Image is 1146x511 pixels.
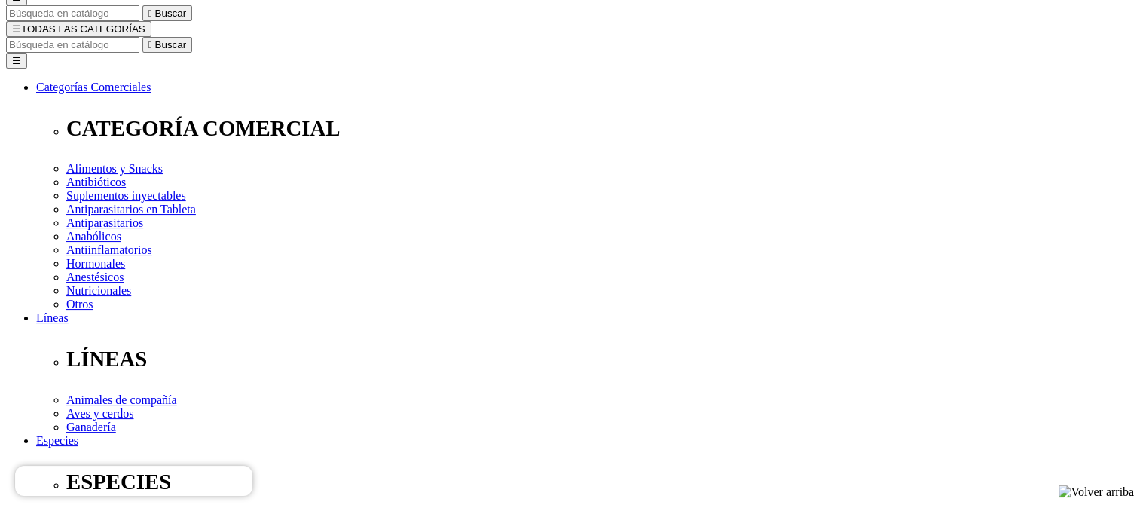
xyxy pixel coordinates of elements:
[148,8,152,19] i: 
[15,466,252,496] iframe: Brevo live chat
[142,5,192,21] button:  Buscar
[148,39,152,50] i: 
[6,37,139,53] input: Buscar
[66,189,186,202] a: Suplementos inyectables
[6,53,27,69] button: ☰
[36,311,69,324] a: Líneas
[142,37,192,53] button:  Buscar
[66,257,125,270] a: Hormonales
[12,23,21,35] span: ☰
[66,284,131,297] a: Nutricionales
[66,421,116,433] a: Ganadería
[66,347,1140,372] p: LÍNEAS
[66,393,177,406] a: Animales de compañía
[66,176,126,188] a: Antibióticos
[36,434,78,447] a: Especies
[66,230,121,243] a: Anabólicos
[66,470,1140,494] p: ESPECIES
[66,116,1140,141] p: CATEGORÍA COMERCIAL
[66,407,133,420] a: Aves y cerdos
[1059,485,1134,499] img: Volver arriba
[155,39,186,50] span: Buscar
[66,216,143,229] a: Antiparasitarios
[6,5,139,21] input: Buscar
[66,203,196,216] a: Antiparasitarios en Tableta
[66,271,124,283] a: Anestésicos
[66,298,93,311] a: Otros
[66,162,163,175] a: Alimentos y Snacks
[66,243,152,256] a: Antiinflamatorios
[36,81,151,93] a: Categorías Comerciales
[155,8,186,19] span: Buscar
[6,21,151,37] button: ☰TODAS LAS CATEGORÍAS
